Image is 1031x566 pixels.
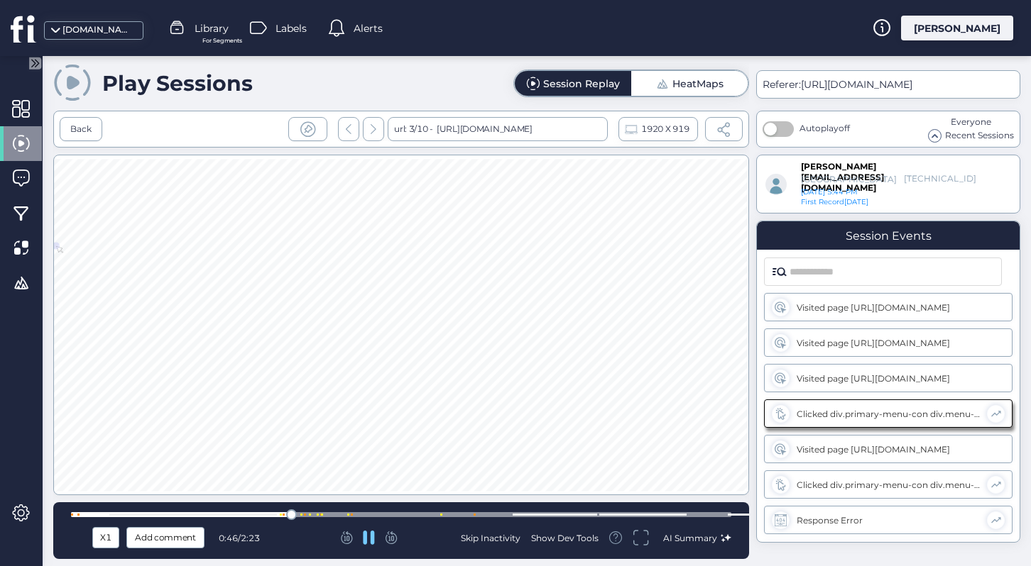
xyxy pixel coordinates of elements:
[904,173,960,185] div: [TECHNICAL_ID]
[219,533,268,543] div: /
[202,36,242,45] span: For Segments
[797,409,980,419] div: Clicked div.primary-menu-con div.menu-items div.item-group div.item.is-active a.tooltip.is-toolti...
[663,533,717,543] span: AI Summary
[763,78,801,91] span: Referer:
[276,21,307,36] span: Labels
[195,21,229,36] span: Library
[846,229,932,243] div: Session Events
[801,174,897,184] div: [GEOGRAPHIC_DATA]
[641,121,689,137] span: 1920 X 919
[801,161,871,173] div: [PERSON_NAME][EMAIL_ADDRESS][DOMAIN_NAME]
[901,16,1013,40] div: [PERSON_NAME]
[797,373,981,384] div: Visited page [URL][DOMAIN_NAME]
[797,302,981,313] div: Visited page [URL][DOMAIN_NAME]
[531,532,599,544] div: Show Dev Tools
[102,70,253,96] div: Play Sessions
[135,530,196,545] span: Add comment
[801,197,844,206] span: First Record
[801,197,878,207] div: [DATE]
[241,533,260,543] span: 2:23
[62,23,133,37] div: [DOMAIN_NAME]
[801,78,912,91] span: [URL][DOMAIN_NAME]
[801,187,913,197] div: [DATE] 5:44 PM
[70,123,92,136] div: Back
[800,123,850,133] span: Autoplay
[797,515,980,526] div: Response Error
[543,79,620,89] div: Session Replay
[219,533,238,543] span: 0:46
[928,116,1014,129] div: Everyone
[839,123,850,133] span: off
[96,530,116,545] div: X1
[672,79,724,89] div: HeatMaps
[388,117,608,141] div: url: 3/10 -
[945,129,1014,143] span: Recent Sessions
[797,479,980,490] div: Clicked div.primary-menu-con div.menu-items div.item-group div.item.is-active a.tooltip.is-toolti...
[797,338,981,348] div: Visited page [URL][DOMAIN_NAME]
[354,21,383,36] span: Alerts
[797,444,981,455] div: Visited page [URL][DOMAIN_NAME]
[461,532,520,544] div: Skip Inactivity
[433,117,533,141] div: [URL][DOMAIN_NAME]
